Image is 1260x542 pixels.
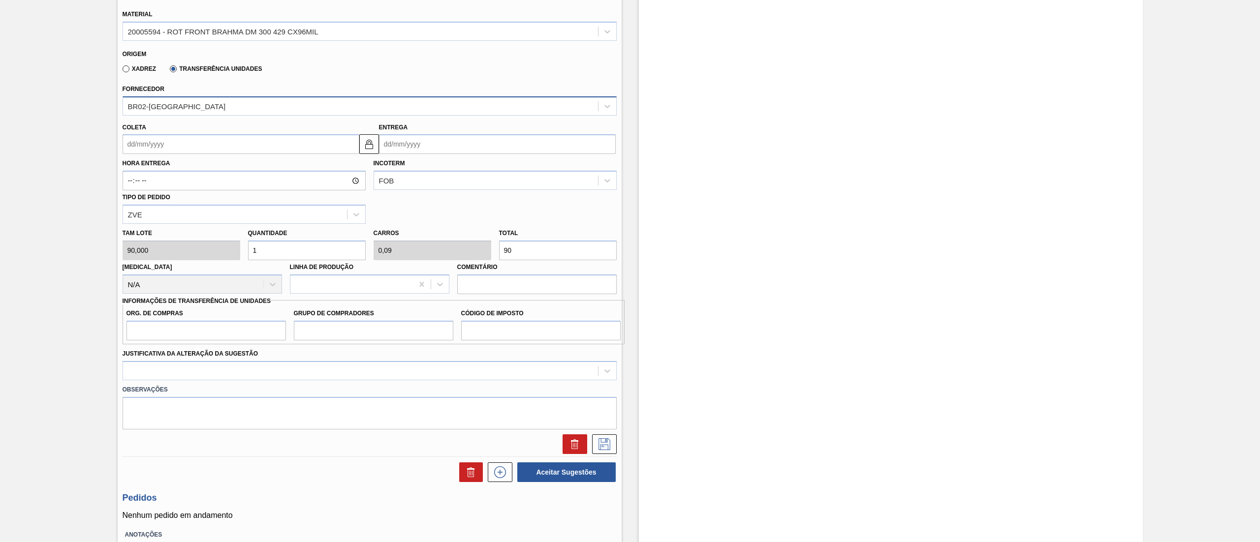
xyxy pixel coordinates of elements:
[379,177,394,185] div: FOB
[123,51,147,58] label: Origem
[454,462,483,482] div: Excluir Sugestões
[512,461,617,483] div: Aceitar Sugestões
[126,306,286,321] label: Org. de Compras
[379,134,616,154] input: dd/mm/yyyy
[461,306,621,321] label: Código de Imposto
[128,27,318,35] div: 20005594 - ROT FRONT BRAHMA DM 300 429 CX96MIL
[123,493,617,503] h3: Pedidos
[248,230,287,237] label: Quantidade
[359,134,379,154] button: locked
[483,462,512,482] div: Nova sugestão
[123,264,172,271] label: [MEDICAL_DATA]
[123,511,617,520] p: Nenhum pedido em andamento
[363,138,375,150] img: locked
[379,124,408,131] label: Entrega
[123,350,258,357] label: Justificativa da Alteração da Sugestão
[123,124,146,131] label: Coleta
[123,65,157,72] label: Xadrez
[499,230,518,237] label: Total
[123,383,617,397] label: Observações
[123,298,271,304] label: Informações de Transferência de Unidades
[123,156,366,171] label: Hora Entrega
[128,102,226,110] div: BR02-[GEOGRAPHIC_DATA]
[374,160,405,167] label: Incoterm
[128,210,142,218] div: ZVE
[123,194,170,201] label: Tipo de pedido
[123,226,240,241] label: Tam lote
[517,462,616,482] button: Aceitar Sugestões
[123,86,164,92] label: Fornecedor
[170,65,262,72] label: Transferência Unidades
[123,11,153,18] label: Material
[290,264,354,271] label: Linha de Produção
[457,260,617,274] label: Comentário
[587,434,617,454] div: Salvar Sugestão
[558,434,587,454] div: Excluir Sugestão
[125,528,614,542] label: Anotações
[294,306,453,321] label: Grupo de Compradores
[374,230,399,237] label: Carros
[123,134,359,154] input: dd/mm/yyyy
